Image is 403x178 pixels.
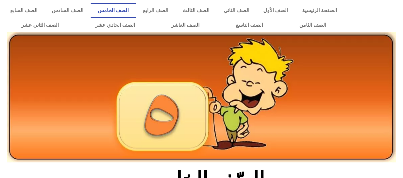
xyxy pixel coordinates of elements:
[45,3,91,18] a: الصف السادس
[281,18,344,32] a: الصف الثامن
[175,3,216,18] a: الصف الثالث
[153,18,218,32] a: الصف العاشر
[91,3,136,18] a: الصف الخامس
[3,18,77,32] a: الصف الثاني عشر
[256,3,295,18] a: الصف الأول
[3,3,45,18] a: الصف السابع
[136,3,175,18] a: الصف الرابع
[218,18,281,32] a: الصف التاسع
[77,18,153,32] a: الصف الحادي عشر
[216,3,256,18] a: الصف الثاني
[295,3,344,18] a: الصفحة الرئيسية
